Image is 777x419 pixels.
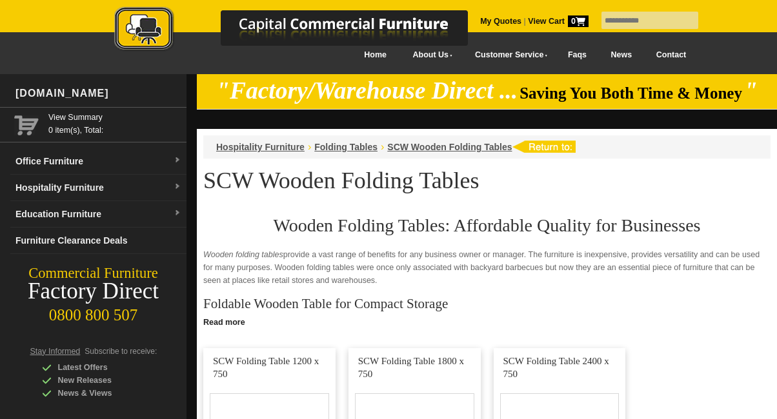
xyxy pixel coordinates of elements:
[203,297,771,310] h3: Foldable Wooden Table for Compact Storage
[10,175,187,201] a: Hospitality Furnituredropdown
[10,201,187,228] a: Education Furnituredropdown
[10,228,187,254] a: Furniture Clearance Deals
[197,313,777,329] a: Click to read more
[512,141,576,153] img: return to
[203,248,771,287] p: provide a vast range of benefits for any business owner or manager. The furniture is inexpensive,...
[387,142,512,152] a: SCW Wooden Folding Tables
[568,15,589,27] span: 0
[528,17,589,26] strong: View Cart
[42,374,165,387] div: New Releases
[48,111,181,135] span: 0 item(s), Total:
[526,17,589,26] a: View Cart0
[79,6,530,54] img: Capital Commercial Furniture Logo
[203,168,771,193] h1: SCW Wooden Folding Tables
[42,361,165,374] div: Latest Offers
[314,142,378,152] a: Folding Tables
[30,347,81,356] span: Stay Informed
[203,250,283,259] em: Wooden folding tables
[42,387,165,400] div: News & Views
[79,6,530,57] a: Capital Commercial Furniture Logo
[216,77,518,104] em: "Factory/Warehouse Direct ...
[381,141,384,153] li: ›
[744,77,758,104] em: "
[216,142,305,152] a: Hospitality Furniture
[556,41,599,70] a: Faqs
[203,216,771,235] h2: Wooden Folding Tables: Affordable Quality for Businesses
[174,209,181,217] img: dropdown
[10,148,187,175] a: Office Furnituredropdown
[10,74,187,113] div: [DOMAIN_NAME]
[308,141,311,153] li: ›
[174,157,181,164] img: dropdown
[174,183,181,191] img: dropdown
[85,347,157,356] span: Subscribe to receive:
[520,84,742,102] span: Saving You Both Time & Money
[48,111,181,124] a: View Summary
[644,41,698,70] a: Contact
[599,41,644,70] a: News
